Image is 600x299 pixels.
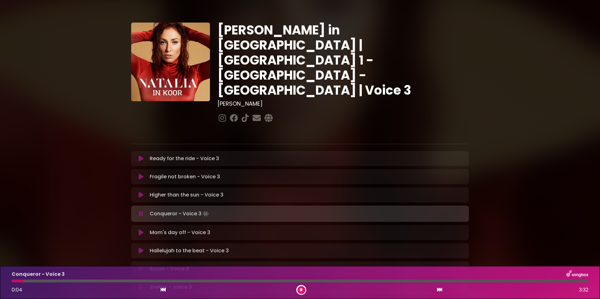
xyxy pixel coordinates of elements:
[150,155,219,162] p: Ready for the ride - Voice 3
[12,270,65,278] p: Conqueror - Voice 3
[579,286,588,294] span: 3:32
[217,100,469,107] h3: [PERSON_NAME]
[12,286,22,293] span: 0:04
[150,209,210,218] p: Conqueror - Voice 3
[150,265,189,273] p: Boom - Voice 3
[131,23,210,101] img: YTVS25JmS9CLUqXqkEhs
[150,191,223,199] p: Higher than the sun - Voice 3
[201,209,210,218] img: waveform4.gif
[150,247,229,254] p: Hallelujah to the beat - Voice 3
[566,270,588,278] img: songbox-logo-white.png
[150,229,210,236] p: Mom's day off - Voice 3
[217,23,469,98] h1: [PERSON_NAME] in [GEOGRAPHIC_DATA] | [GEOGRAPHIC_DATA] 1 - [GEOGRAPHIC_DATA] - [GEOGRAPHIC_DATA] ...
[150,173,220,181] p: Fragile not broken - Voice 3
